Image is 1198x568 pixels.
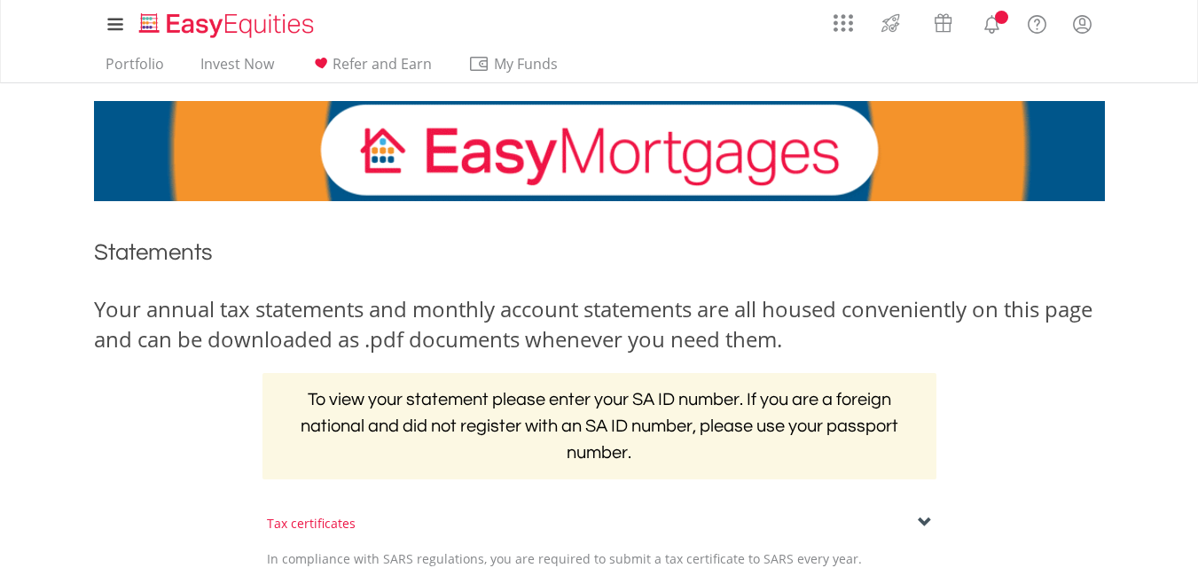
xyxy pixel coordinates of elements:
[928,9,958,37] img: vouchers-v2.svg
[822,4,865,33] a: AppsGrid
[262,373,936,479] h2: To view your statement please enter your SA ID number. If you are a foreign national and did not ...
[917,4,969,37] a: Vouchers
[193,55,281,82] a: Invest Now
[136,11,321,40] img: EasyEquities_Logo.png
[333,54,432,74] span: Refer and Earn
[98,55,171,82] a: Portfolio
[876,9,905,37] img: thrive-v2.svg
[267,515,932,533] div: Tax certificates
[94,101,1105,201] img: EasyMortage Promotion Banner
[1014,4,1060,40] a: FAQ's and Support
[969,4,1014,40] a: Notifications
[1060,4,1105,43] a: My Profile
[303,55,439,82] a: Refer and Earn
[132,4,321,40] a: Home page
[468,52,584,75] span: My Funds
[94,241,213,264] span: Statements
[834,13,853,33] img: grid-menu-icon.svg
[94,294,1105,355] div: Your annual tax statements and monthly account statements are all housed conveniently on this pag...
